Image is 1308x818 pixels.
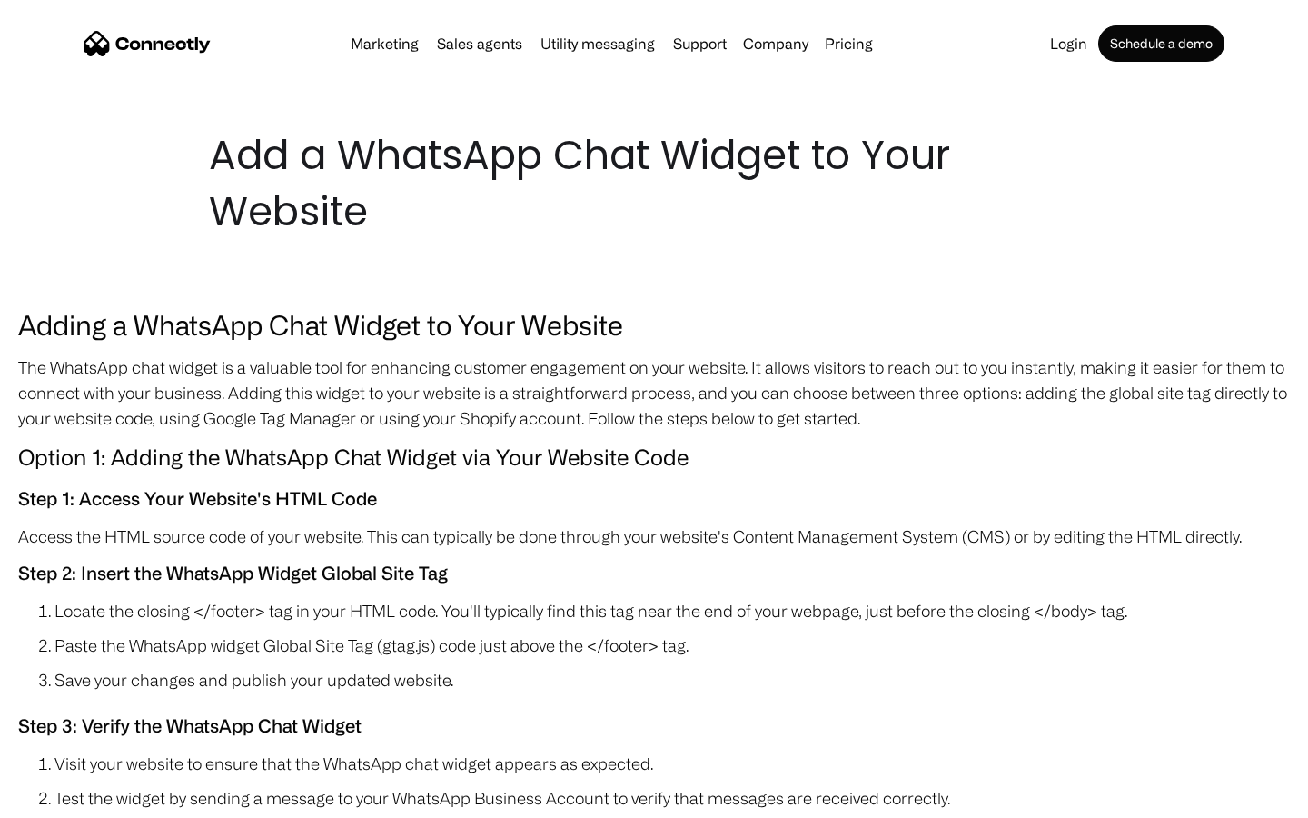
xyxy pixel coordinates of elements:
[18,524,1290,549] p: Access the HTML source code of your website. This can typically be done through your website's Co...
[54,633,1290,658] li: Paste the WhatsApp widget Global Site Tag (gtag.js) code just above the </footer> tag.
[666,36,734,51] a: Support
[18,786,109,812] aside: Language selected: English
[209,127,1099,240] h1: Add a WhatsApp Chat Widget to Your Website
[743,31,808,56] div: Company
[18,711,1290,742] h5: Step 3: Verify the WhatsApp Chat Widget
[18,304,1290,345] h3: Adding a WhatsApp Chat Widget to Your Website
[54,785,1290,811] li: Test the widget by sending a message to your WhatsApp Business Account to verify that messages ar...
[18,484,1290,514] h5: Step 1: Access Your Website's HTML Code
[36,786,109,812] ul: Language list
[430,36,530,51] a: Sales agents
[54,667,1290,693] li: Save your changes and publish your updated website.
[533,36,662,51] a: Utility messaging
[343,36,426,51] a: Marketing
[18,354,1290,431] p: The WhatsApp chat widget is a valuable tool for enhancing customer engagement on your website. It...
[817,36,880,51] a: Pricing
[1043,36,1095,51] a: Login
[54,598,1290,623] li: Locate the closing </footer> tag in your HTML code. You'll typically find this tag near the end o...
[54,751,1290,776] li: Visit your website to ensure that the WhatsApp chat widget appears as expected.
[1098,25,1224,62] a: Schedule a demo
[18,558,1290,589] h5: Step 2: Insert the WhatsApp Widget Global Site Tag
[18,440,1290,474] h4: Option 1: Adding the WhatsApp Chat Widget via Your Website Code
